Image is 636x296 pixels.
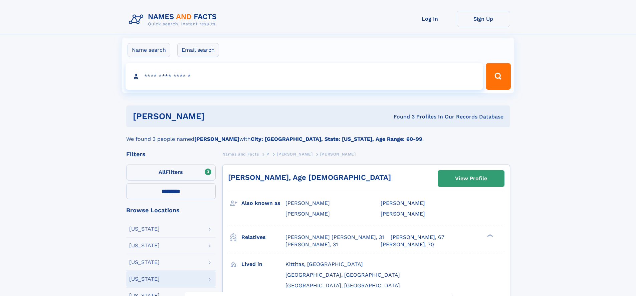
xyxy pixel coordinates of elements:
[129,276,160,282] div: [US_STATE]
[126,63,483,90] input: search input
[177,43,219,57] label: Email search
[391,234,444,241] a: [PERSON_NAME], 67
[251,136,422,142] b: City: [GEOGRAPHIC_DATA], State: [US_STATE], Age Range: 60-99
[320,152,356,157] span: [PERSON_NAME]
[455,171,487,186] div: View Profile
[129,243,160,248] div: [US_STATE]
[381,200,425,206] span: [PERSON_NAME]
[159,169,166,175] span: All
[285,211,330,217] span: [PERSON_NAME]
[486,63,510,90] button: Search Button
[241,198,285,209] h3: Also known as
[438,171,504,187] a: View Profile
[277,150,312,158] a: [PERSON_NAME]
[266,150,269,158] a: P
[285,241,338,248] a: [PERSON_NAME], 31
[285,282,400,289] span: [GEOGRAPHIC_DATA], [GEOGRAPHIC_DATA]
[126,127,510,143] div: We found 3 people named with .
[285,200,330,206] span: [PERSON_NAME]
[381,211,425,217] span: [PERSON_NAME]
[277,152,312,157] span: [PERSON_NAME]
[285,272,400,278] span: [GEOGRAPHIC_DATA], [GEOGRAPHIC_DATA]
[129,260,160,265] div: [US_STATE]
[241,259,285,270] h3: Lived in
[126,11,222,29] img: Logo Names and Facts
[403,11,457,27] a: Log In
[228,173,391,182] a: [PERSON_NAME], Age [DEMOGRAPHIC_DATA]
[126,151,216,157] div: Filters
[241,232,285,243] h3: Relatives
[485,233,493,238] div: ❯
[266,152,269,157] span: P
[126,165,216,181] label: Filters
[126,207,216,213] div: Browse Locations
[194,136,239,142] b: [PERSON_NAME]
[457,11,510,27] a: Sign Up
[299,113,503,120] div: Found 3 Profiles In Our Records Database
[285,261,363,267] span: Kittitas, [GEOGRAPHIC_DATA]
[128,43,170,57] label: Name search
[381,241,434,248] a: [PERSON_NAME], 70
[285,234,384,241] a: [PERSON_NAME] [PERSON_NAME], 31
[129,226,160,232] div: [US_STATE]
[133,112,299,120] h1: [PERSON_NAME]
[222,150,259,158] a: Names and Facts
